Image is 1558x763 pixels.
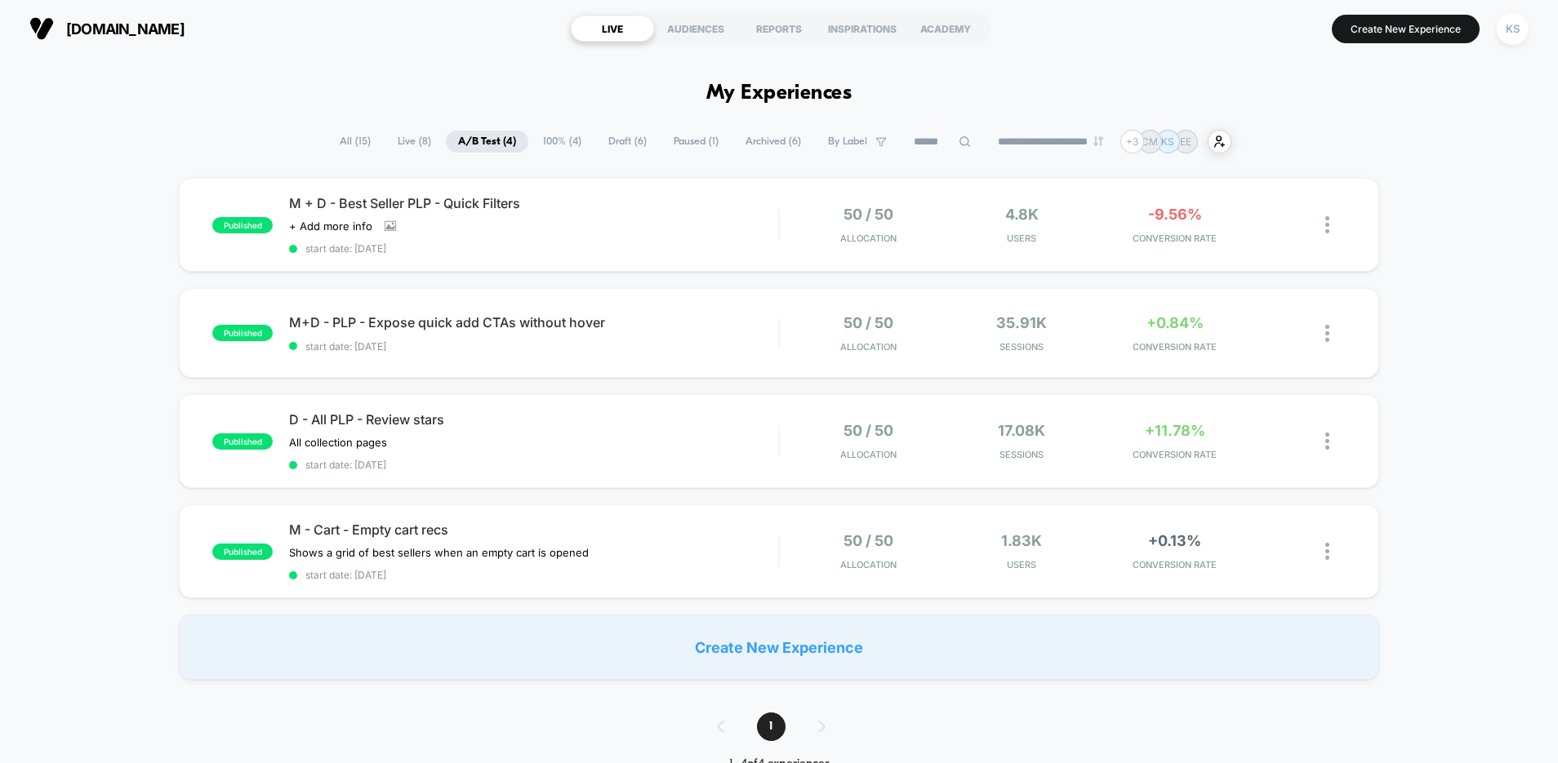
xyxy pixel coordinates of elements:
[66,20,185,38] span: [DOMAIN_NAME]
[1148,206,1202,223] span: -9.56%
[179,614,1378,680] div: Create New Experience
[737,16,821,42] div: REPORTS
[1332,15,1480,43] button: Create New Experience
[821,16,904,42] div: INSPIRATIONS
[844,532,893,549] span: 50 / 50
[531,131,594,153] span: 100% ( 4 )
[327,131,383,153] span: All ( 15 )
[24,16,189,42] button: [DOMAIN_NAME]
[1325,216,1329,233] img: close
[840,233,897,244] span: Allocation
[1180,135,1191,148] p: EE
[1325,325,1329,342] img: close
[1142,135,1158,148] p: CM
[1146,314,1204,331] span: +0.84%
[1148,532,1201,549] span: +0.13%
[828,135,867,148] span: By Label
[1102,449,1248,460] span: CONVERSION RATE
[949,559,1094,570] span: Users
[289,436,387,449] span: All collection pages
[998,422,1045,439] span: 17.08k
[289,195,778,211] span: M + D - Best Seller PLP - Quick Filters
[289,242,778,255] span: start date: [DATE]
[212,543,273,560] span: published
[840,341,897,353] span: Allocation
[289,314,778,330] span: M+D - PLP - Expose quick add CTAs without hover
[1102,233,1248,244] span: CONVERSION RATE
[596,131,659,153] span: Draft ( 6 )
[289,411,778,428] span: D - All PLP - Review stars
[212,217,273,233] span: published
[1325,543,1329,560] img: close
[1325,433,1329,450] img: close
[1497,13,1529,45] div: KS
[654,16,737,42] div: AUDIENCES
[996,314,1047,331] span: 35.91k
[661,131,731,153] span: Paused ( 1 )
[385,131,443,153] span: Live ( 8 )
[733,131,813,153] span: Archived ( 6 )
[289,220,372,233] span: + Add more info
[289,340,778,353] span: start date: [DATE]
[1145,422,1205,439] span: +11.78%
[757,712,786,741] span: 1
[1102,341,1248,353] span: CONVERSION RATE
[289,546,589,559] span: Shows a grid of best sellers when an empty cart is opened
[1102,559,1248,570] span: CONVERSION RATE
[212,325,273,341] span: published
[840,449,897,460] span: Allocation
[1120,130,1144,153] div: + 3
[1161,135,1174,148] p: KS
[844,422,893,439] span: 50 / 50
[706,82,852,105] h1: My Experiences
[289,459,778,471] span: start date: [DATE]
[949,341,1094,353] span: Sessions
[571,16,654,42] div: LIVE
[289,521,778,538] span: M - Cart - Empty cart recs
[29,16,54,41] img: Visually logo
[1492,12,1534,46] button: KS
[1001,532,1042,549] span: 1.83k
[949,449,1094,460] span: Sessions
[949,233,1094,244] span: Users
[904,16,987,42] div: ACADEMY
[446,131,528,153] span: A/B Test ( 4 )
[289,569,778,581] span: start date: [DATE]
[1093,136,1103,146] img: end
[840,559,897,570] span: Allocation
[1005,206,1039,223] span: 4.8k
[844,314,893,331] span: 50 / 50
[212,433,273,450] span: published
[844,206,893,223] span: 50 / 50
